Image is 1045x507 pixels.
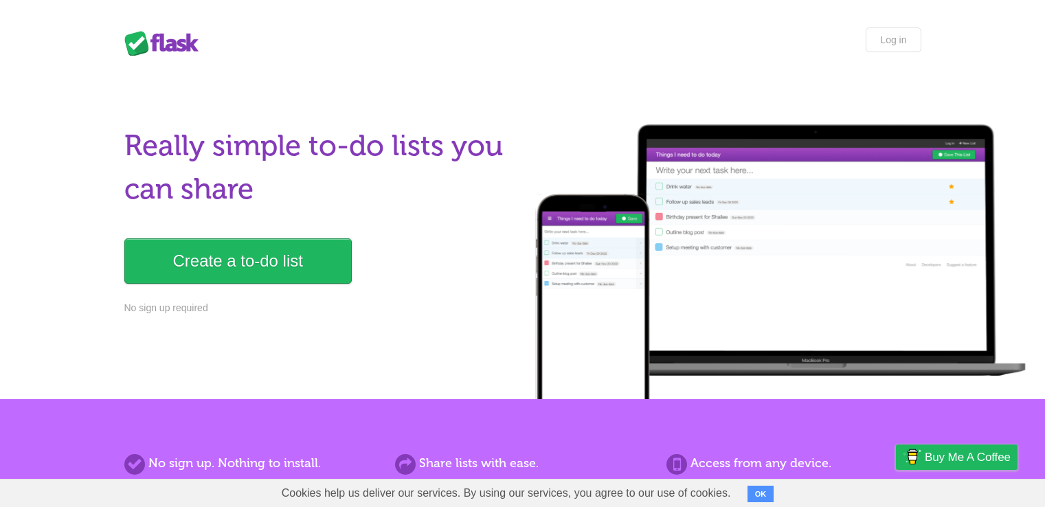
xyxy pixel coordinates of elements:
h2: Share lists with ease. [395,454,649,473]
a: Buy me a coffee [896,444,1018,470]
span: Buy me a coffee [925,445,1011,469]
div: Flask Lists [124,31,207,56]
h2: No sign up. Nothing to install. [124,454,379,473]
h2: Access from any device. [666,454,921,473]
button: OK [748,486,774,502]
span: Cookies help us deliver our services. By using our services, you agree to our use of cookies. [268,480,745,507]
a: Create a to-do list [124,238,352,284]
h1: Really simple to-do lists you can share [124,124,515,211]
a: Log in [866,27,921,52]
img: Buy me a coffee [903,445,921,469]
p: No sign up required [124,301,515,315]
